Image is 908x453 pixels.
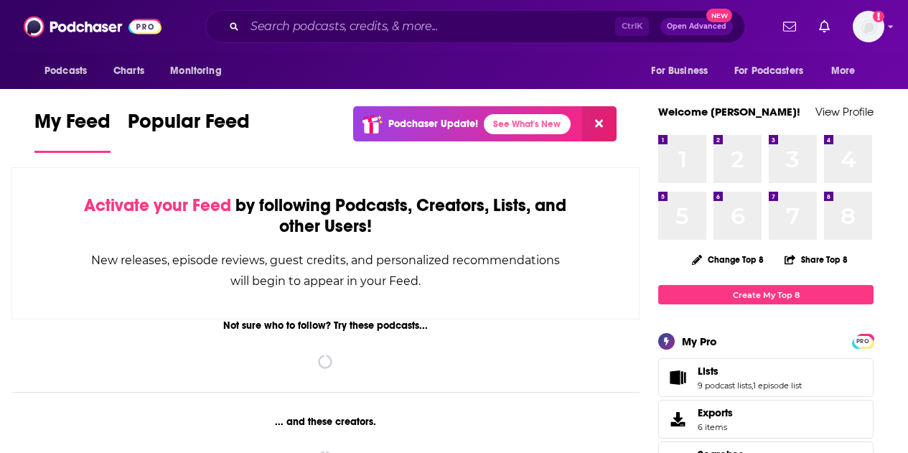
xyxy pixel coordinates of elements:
[128,109,250,153] a: Popular Feed
[683,251,772,268] button: Change Top 8
[45,61,87,81] span: Podcasts
[667,23,726,30] span: Open Advanced
[663,368,692,388] a: Lists
[34,109,111,142] span: My Feed
[658,400,874,439] a: Exports
[873,11,884,22] svg: Add a profile image
[815,105,874,118] a: View Profile
[854,335,871,346] a: PRO
[484,114,571,134] a: See What's New
[813,14,836,39] a: Show notifications dropdown
[663,409,692,429] span: Exports
[831,61,856,81] span: More
[658,358,874,397] span: Lists
[734,61,803,81] span: For Podcasters
[660,18,733,35] button: Open AdvancedNew
[84,250,567,291] div: New releases, episode reviews, guest credits, and personalized recommendations will begin to appe...
[615,17,649,36] span: Ctrl K
[853,11,884,42] button: Show profile menu
[84,195,567,237] div: by following Podcasts, Creators, Lists, and other Users!
[104,57,153,85] a: Charts
[128,109,250,142] span: Popular Feed
[753,380,802,391] a: 1 episode list
[853,11,884,42] span: Logged in as gabrielle.gantz
[658,105,800,118] a: Welcome [PERSON_NAME]!
[34,57,106,85] button: open menu
[706,9,732,22] span: New
[777,14,802,39] a: Show notifications dropdown
[698,380,752,391] a: 9 podcast lists
[205,10,745,43] div: Search podcasts, credits, & more...
[698,365,802,378] a: Lists
[388,118,478,130] p: Podchaser Update!
[11,319,640,332] div: Not sure who to follow? Try these podcasts...
[245,15,615,38] input: Search podcasts, credits, & more...
[24,13,162,40] img: Podchaser - Follow, Share and Rate Podcasts
[821,57,874,85] button: open menu
[160,57,240,85] button: open menu
[698,365,719,378] span: Lists
[698,422,733,432] span: 6 items
[698,406,733,419] span: Exports
[113,61,144,81] span: Charts
[658,285,874,304] a: Create My Top 8
[752,380,753,391] span: ,
[682,335,717,348] div: My Pro
[725,57,824,85] button: open menu
[854,336,871,347] span: PRO
[170,61,221,81] span: Monitoring
[651,61,708,81] span: For Business
[84,195,231,216] span: Activate your Feed
[641,57,726,85] button: open menu
[853,11,884,42] img: User Profile
[784,246,848,274] button: Share Top 8
[34,109,111,153] a: My Feed
[11,416,640,428] div: ... and these creators.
